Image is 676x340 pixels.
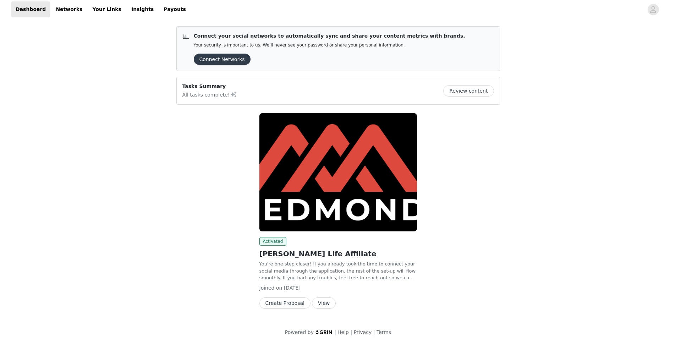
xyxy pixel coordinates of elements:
[11,1,50,17] a: Dashboard
[650,4,656,15] div: avatar
[194,32,465,40] p: Connect your social networks to automatically sync and share your content metrics with brands.
[377,329,391,335] a: Terms
[284,285,301,291] span: [DATE]
[354,329,372,335] a: Privacy
[88,1,126,17] a: Your Links
[259,237,287,246] span: Activated
[373,329,375,335] span: |
[159,1,190,17] a: Payouts
[443,85,494,97] button: Review content
[51,1,87,17] a: Networks
[194,54,251,65] button: Connect Networks
[194,43,465,48] p: Your security is important to us. We’ll never see your password or share your personal information.
[182,90,237,99] p: All tasks complete!
[334,329,336,335] span: |
[259,285,282,291] span: Joined on
[315,330,333,334] img: logo
[259,261,417,281] p: You're one step closer! If you already took the time to connect your social media through the app...
[350,329,352,335] span: |
[182,83,237,90] p: Tasks Summary
[259,248,417,259] h2: [PERSON_NAME] Life Affiliate
[312,297,336,309] button: View
[259,297,310,309] button: Create Proposal
[337,329,349,335] a: Help
[285,329,314,335] span: Powered by
[259,113,417,231] img: Redmond
[312,301,336,306] a: View
[127,1,158,17] a: Insights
